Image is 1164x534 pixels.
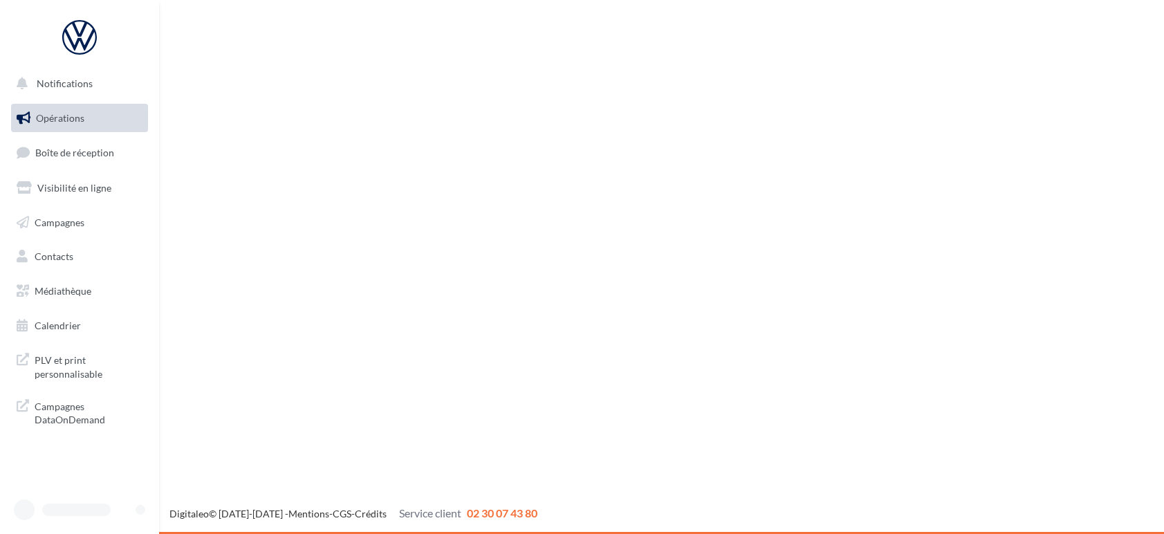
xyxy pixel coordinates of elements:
[333,508,351,519] a: CGS
[399,506,461,519] span: Service client
[8,345,151,386] a: PLV et print personnalisable
[36,112,84,124] span: Opérations
[8,242,151,271] a: Contacts
[8,311,151,340] a: Calendrier
[8,392,151,432] a: Campagnes DataOnDemand
[35,397,142,427] span: Campagnes DataOnDemand
[35,216,84,228] span: Campagnes
[8,208,151,237] a: Campagnes
[37,182,111,194] span: Visibilité en ligne
[37,77,93,89] span: Notifications
[8,174,151,203] a: Visibilité en ligne
[35,285,91,297] span: Médiathèque
[355,508,387,519] a: Crédits
[8,69,145,98] button: Notifications
[169,508,537,519] span: © [DATE]-[DATE] - - -
[467,506,537,519] span: 02 30 07 43 80
[35,320,81,331] span: Calendrier
[288,508,329,519] a: Mentions
[169,508,209,519] a: Digitaleo
[8,138,151,167] a: Boîte de réception
[8,104,151,133] a: Opérations
[8,277,151,306] a: Médiathèque
[35,250,73,262] span: Contacts
[35,147,114,158] span: Boîte de réception
[35,351,142,380] span: PLV et print personnalisable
